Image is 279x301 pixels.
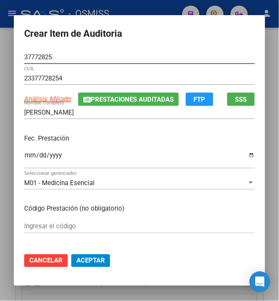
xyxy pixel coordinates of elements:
[194,96,206,103] span: FTP
[24,179,95,187] span: M01 - Medicina Esencial
[29,257,63,265] span: Cancelar
[235,96,247,103] span: SSS
[91,96,174,103] span: Prestaciones Auditadas
[78,93,179,106] button: Prestaciones Auditadas
[24,134,255,144] p: Fec. Prestación
[71,254,110,267] button: Aceptar
[227,93,255,106] button: SSS
[186,93,213,106] button: FTP
[24,254,68,267] button: Cancelar
[24,26,255,42] h2: Crear Item de Auditoria
[24,204,255,214] p: Código Prestación (no obligatorio)
[76,257,105,265] span: Aceptar
[250,272,270,292] div: Open Intercom Messenger
[24,95,71,103] span: Análisis Afiliado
